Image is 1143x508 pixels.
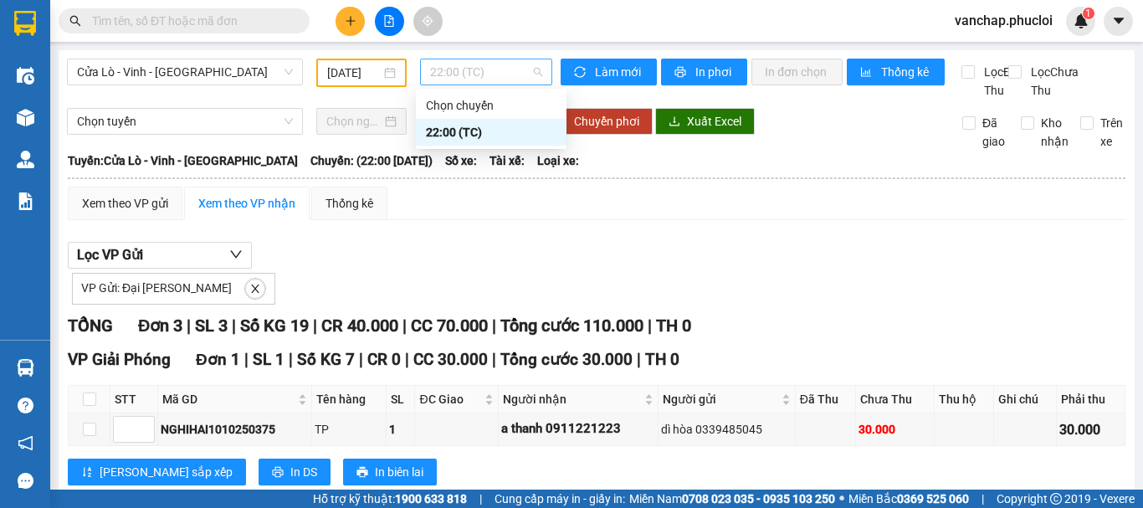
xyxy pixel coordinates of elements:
div: a thanh 0911221223 [501,419,655,439]
span: Số KG 19 [240,316,309,336]
b: Tuyến: Cửa Lò - Vinh - [GEOGRAPHIC_DATA] [68,154,298,167]
span: Kho nhận [1034,114,1075,151]
span: SL 1 [253,350,284,369]
span: Làm mới [595,63,643,81]
div: Chọn chuyến [426,96,556,115]
button: Lọc VP Gửi [68,242,252,269]
span: Mã GD [162,390,295,408]
span: vanchap.phucloi [941,10,1066,31]
span: | [648,316,652,336]
span: | [492,316,496,336]
img: warehouse-icon [17,109,34,126]
img: warehouse-icon [17,67,34,85]
button: printerIn phơi [661,59,747,85]
button: sort-ascending[PERSON_NAME] sắp xếp [68,459,246,485]
div: dì hòa 0339485045 [661,420,792,439]
span: question-circle [18,398,33,413]
span: file-add [383,15,395,27]
span: sync [574,66,588,80]
span: search [69,15,81,27]
span: TỔNG [68,316,113,336]
button: In đơn chọn [751,59,843,85]
span: message [18,473,33,489]
td: NGHIHAI1010250375 [158,413,312,446]
span: printer [674,66,689,80]
span: notification [18,435,33,451]
span: bar-chart [860,66,874,80]
span: Cửa Lò - Vinh - Hà Nội [77,59,293,85]
img: warehouse-icon [17,359,34,377]
div: 30.000 [859,420,930,439]
img: warehouse-icon [17,151,34,168]
span: | [479,490,482,508]
span: Chuyến: (22:00 [DATE]) [310,151,433,170]
th: Thu hộ [935,386,994,413]
span: Tài xế: [489,151,525,170]
span: In phơi [695,63,734,81]
span: TH 0 [645,350,679,369]
span: 22:00 (TC) [430,59,542,85]
th: SL [387,386,415,413]
span: Thống kê [881,63,931,81]
button: close [245,279,265,299]
th: STT [110,386,158,413]
div: NGHIHAI1010250375 [161,420,309,439]
th: Chưa Thu [856,386,934,413]
strong: 1900 633 818 [395,492,467,505]
span: | [405,350,409,369]
span: Chọn tuyến [77,109,293,134]
span: | [359,350,363,369]
span: download [669,115,680,129]
strong: 0708 023 035 - 0935 103 250 [682,492,835,505]
span: Số xe: [445,151,477,170]
span: Người nhận [503,390,641,408]
span: Miền Bắc [848,490,969,508]
img: logo-vxr [14,11,36,36]
button: file-add [375,7,404,36]
button: bar-chartThống kê [847,59,945,85]
input: 10/10/2025 [327,64,381,82]
button: caret-down [1104,7,1133,36]
span: | [187,316,191,336]
span: In DS [290,463,317,481]
div: 30.000 [1059,419,1122,440]
span: Xuất Excel [687,112,741,131]
span: aim [422,15,433,27]
th: Ghi chú [994,386,1057,413]
span: sort-ascending [81,466,93,480]
span: Đơn 1 [196,350,240,369]
div: 1 [389,420,412,439]
button: Chuyển phơi [561,108,653,135]
span: Người gửi [663,390,777,408]
th: Tên hàng [312,386,387,413]
span: Lọc Đã Thu [977,63,1021,100]
span: In biên lai [375,463,423,481]
span: Lọc Chưa Thu [1024,63,1081,100]
span: Số KG 7 [297,350,355,369]
span: Trên xe [1094,114,1130,151]
span: Loại xe: [537,151,579,170]
span: ĐC Giao [419,390,481,408]
button: printerIn DS [259,459,331,485]
button: aim [413,7,443,36]
span: ⚪️ [839,495,844,502]
span: CR 40.000 [321,316,398,336]
th: Phải thu [1057,386,1125,413]
span: VP Gửi: Đại [PERSON_NAME] [81,281,232,295]
button: syncLàm mới [561,59,657,85]
button: downloadXuất Excel [655,108,755,135]
input: Chọn ngày [326,112,382,131]
span: Cung cấp máy in - giấy in: [495,490,625,508]
span: | [313,316,317,336]
span: | [637,350,641,369]
strong: 0369 525 060 [897,492,969,505]
span: | [492,350,496,369]
span: SL 3 [195,316,228,336]
span: down [229,248,243,261]
button: printerIn biên lai [343,459,437,485]
span: | [982,490,984,508]
span: | [289,350,293,369]
span: | [232,316,236,336]
span: Đã giao [976,114,1012,151]
span: | [244,350,249,369]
